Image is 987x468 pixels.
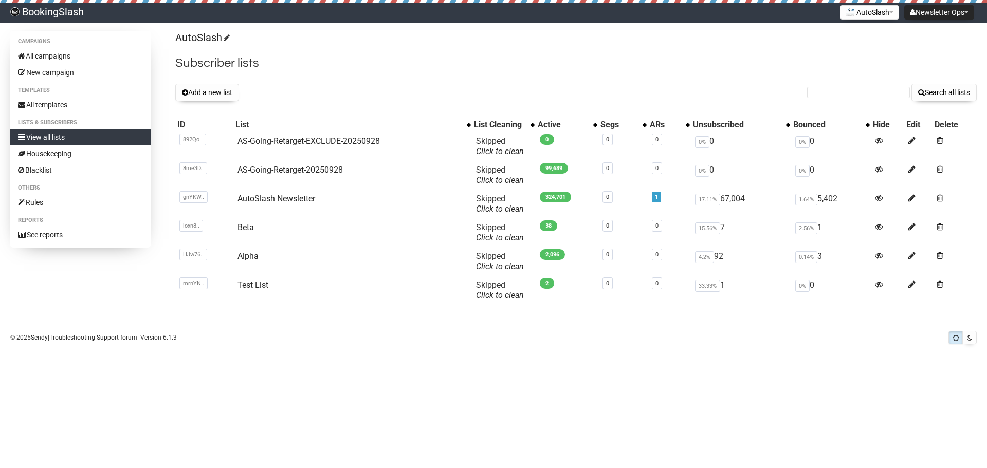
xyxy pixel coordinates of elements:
[10,162,151,178] a: Blacklist
[472,118,536,132] th: List Cleaning: No sort applied, activate to apply an ascending sort
[538,120,588,130] div: Active
[476,175,524,185] a: Click to clean
[10,227,151,243] a: See reports
[235,120,462,130] div: List
[598,118,647,132] th: Segs: No sort applied, activate to apply an ascending sort
[791,161,871,190] td: 0
[911,84,977,101] button: Search all lists
[476,136,524,156] span: Skipped
[695,251,714,263] span: 4.2%
[10,35,151,48] li: Campaigns
[10,214,151,227] li: Reports
[476,233,524,242] a: Click to clean
[540,192,571,202] span: 324,701
[10,332,177,343] p: © 2025 | | | Version 6.1.3
[237,251,259,261] a: Alpha
[606,222,609,229] a: 0
[10,194,151,211] a: Rules
[873,120,902,130] div: Hide
[795,222,817,234] span: 2.56%
[237,194,315,203] a: AutoSlash Newsletter
[693,120,781,130] div: Unsubscribed
[791,190,871,218] td: 5,402
[179,134,206,145] span: 892Qo..
[175,84,239,101] button: Add a new list
[906,120,930,130] div: Edit
[606,194,609,200] a: 0
[179,162,207,174] span: 8me3D..
[175,118,233,132] th: ID: No sort applied, sorting is disabled
[10,48,151,64] a: All campaigns
[10,129,151,145] a: View all lists
[10,7,20,16] img: 79e34ab682fc1f0327fad1ef1844de1c
[691,161,791,190] td: 0
[655,136,659,143] a: 0
[691,132,791,161] td: 0
[237,165,343,175] a: AS-Going-Retarget-20250928
[177,120,231,130] div: ID
[606,251,609,258] a: 0
[695,165,709,177] span: 0%
[840,5,899,20] button: AutoSlash
[179,191,208,203] span: gnYKW..
[695,222,720,234] span: 15.56%
[795,194,817,205] span: 1.64%
[237,136,380,146] a: AS-Going-Retarget-EXCLUDE-20250928
[540,134,554,145] span: 0
[691,118,791,132] th: Unsubscribed: No sort applied, activate to apply an ascending sort
[179,249,207,260] span: HJw76..
[540,278,554,289] span: 2
[655,165,659,172] a: 0
[10,117,151,129] li: Lists & subscribers
[476,280,524,300] span: Skipped
[476,204,524,214] a: Click to clean
[795,136,810,148] span: 0%
[175,31,228,44] a: AutoSlash
[695,194,720,205] span: 17.11%
[791,247,871,276] td: 3
[933,118,977,132] th: Delete: No sort applied, sorting is disabled
[791,132,871,161] td: 0
[474,120,525,130] div: List Cleaning
[795,165,810,177] span: 0%
[935,120,975,130] div: Delete
[695,136,709,148] span: 0%
[600,120,637,130] div: Segs
[10,97,151,113] a: All templates
[476,165,524,185] span: Skipped
[791,276,871,305] td: 0
[655,222,659,229] a: 0
[237,222,254,232] a: Beta
[10,145,151,162] a: Housekeeping
[476,146,524,156] a: Click to clean
[791,218,871,247] td: 1
[175,54,977,72] h2: Subscriber lists
[476,261,524,271] a: Click to clean
[846,8,854,16] img: 1.png
[691,218,791,247] td: 7
[691,247,791,276] td: 92
[10,182,151,194] li: Others
[476,251,524,271] span: Skipped
[233,118,472,132] th: List: No sort applied, activate to apply an ascending sort
[237,280,268,290] a: Test List
[10,64,151,81] a: New campaign
[179,277,208,289] span: mrnYN..
[476,194,524,214] span: Skipped
[540,163,568,174] span: 99,689
[648,118,691,132] th: ARs: No sort applied, activate to apply an ascending sort
[536,118,598,132] th: Active: No sort applied, activate to apply an ascending sort
[606,136,609,143] a: 0
[904,118,933,132] th: Edit: No sort applied, sorting is disabled
[655,251,659,258] a: 0
[540,220,557,231] span: 38
[793,120,861,130] div: Bounced
[540,249,565,260] span: 2,096
[606,280,609,287] a: 0
[476,222,524,242] span: Skipped
[476,290,524,300] a: Click to clean
[655,280,659,287] a: 0
[691,276,791,305] td: 1
[795,251,817,263] span: 0.14%
[791,118,871,132] th: Bounced: No sort applied, activate to apply an ascending sort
